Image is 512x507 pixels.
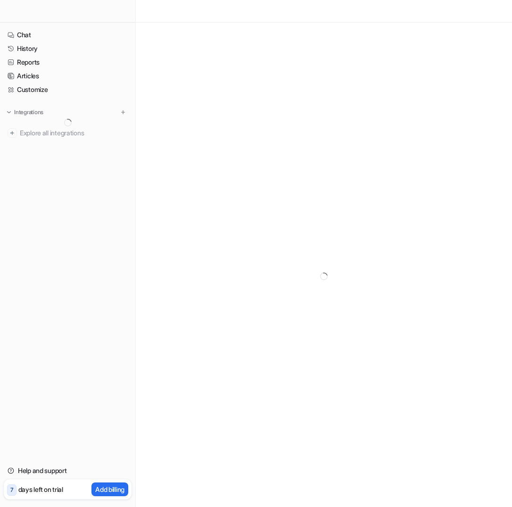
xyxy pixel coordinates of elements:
a: Articles [4,69,132,83]
a: Chat [4,28,132,42]
button: Integrations [4,108,46,117]
img: menu_add.svg [120,109,126,116]
p: 7 [10,486,13,494]
a: Reports [4,56,132,69]
button: Add billing [91,482,128,496]
img: explore all integrations [8,128,17,138]
a: History [4,42,132,55]
a: Customize [4,83,132,96]
span: Explore all integrations [20,125,128,141]
img: expand menu [6,109,12,116]
p: Integrations [14,108,43,116]
a: Explore all integrations [4,126,132,140]
p: Add billing [95,484,124,494]
p: days left on trial [18,484,63,494]
a: Help and support [4,464,132,477]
